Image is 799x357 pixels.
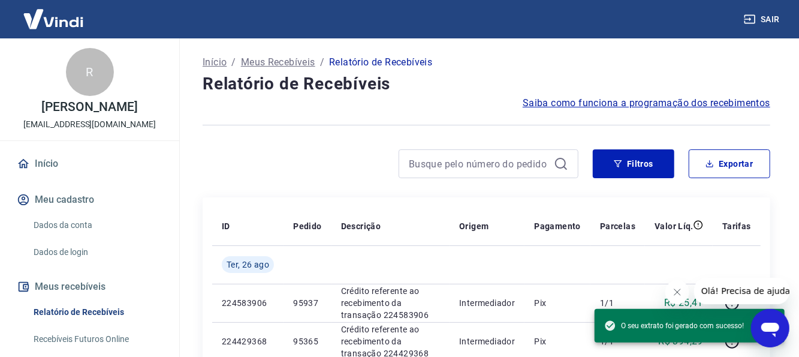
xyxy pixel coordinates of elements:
p: Tarifas [722,220,751,232]
p: [EMAIL_ADDRESS][DOMAIN_NAME] [23,118,156,131]
p: Intermediador [459,335,515,347]
button: Filtros [593,149,674,178]
a: Saiba como funciona a programação dos recebimentos [523,96,770,110]
p: R$ 25,41 [664,296,703,310]
button: Meus recebíveis [14,274,165,300]
iframe: Botão para abrir a janela de mensagens [751,309,789,347]
p: / [320,55,324,70]
p: Pix [534,297,581,309]
a: Início [14,151,165,177]
input: Busque pelo número do pedido [409,155,549,173]
p: Valor Líq. [655,220,694,232]
img: Vindi [14,1,92,37]
p: [PERSON_NAME] [41,101,137,113]
button: Sair [741,8,785,31]
p: Descrição [341,220,381,232]
p: Pedido [293,220,321,232]
div: R [66,48,114,96]
a: Dados de login [29,240,165,265]
iframe: Mensagem da empresa [694,278,789,304]
p: Crédito referente ao recebimento da transação 224583906 [341,285,440,321]
p: Pagamento [534,220,581,232]
iframe: Fechar mensagem [665,280,689,304]
p: 224583906 [222,297,274,309]
button: Meu cadastro [14,187,165,213]
p: Intermediador [459,297,515,309]
p: Parcelas [600,220,635,232]
p: 224429368 [222,335,274,347]
a: Início [203,55,227,70]
a: Recebíveis Futuros Online [29,327,165,352]
p: Relatório de Recebíveis [329,55,432,70]
a: Meus Recebíveis [241,55,315,70]
a: Relatório de Recebíveis [29,300,165,325]
p: Pix [534,335,581,347]
a: Dados da conta [29,213,165,238]
span: O seu extrato foi gerado com sucesso! [604,320,744,332]
p: 95937 [293,297,321,309]
p: 1/1 [600,297,635,309]
p: Origem [459,220,489,232]
span: Olá! Precisa de ajuda? [7,8,101,18]
p: 95365 [293,335,321,347]
span: Ter, 26 ago [227,259,269,271]
p: / [231,55,236,70]
button: Exportar [689,149,770,178]
p: ID [222,220,230,232]
h4: Relatório de Recebíveis [203,72,770,96]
